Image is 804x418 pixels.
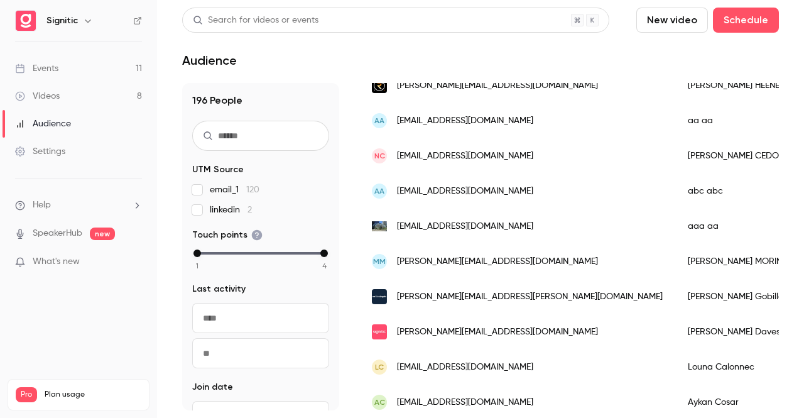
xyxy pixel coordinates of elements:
span: What's new [33,255,80,268]
div: max [320,250,328,257]
img: sideangels.com [372,289,387,304]
span: [PERSON_NAME][EMAIL_ADDRESS][PERSON_NAME][DOMAIN_NAME] [397,290,663,304]
span: MM [373,256,386,267]
li: help-dropdown-opener [15,199,142,212]
div: Videos [15,90,60,102]
span: Pro [16,387,37,402]
img: signitic.com [372,324,387,339]
div: Events [15,62,58,75]
span: AC [374,397,385,408]
span: Join date [192,381,233,393]
span: [PERSON_NAME][EMAIL_ADDRESS][DOMAIN_NAME] [397,255,598,268]
span: [PERSON_NAME][EMAIL_ADDRESS][DOMAIN_NAME] [397,326,598,339]
span: Plan usage [45,390,141,400]
h6: Signitic [46,14,78,27]
img: resosign.fr [372,78,387,93]
span: 4 [322,260,327,272]
a: SpeakerHub [33,227,82,240]
div: Search for videos or events [193,14,318,27]
img: a.fr [372,221,387,231]
div: min [193,250,201,257]
span: 2 [247,206,252,214]
span: Touch points [192,229,263,241]
span: LC [375,361,384,373]
span: linkedin [210,204,252,216]
span: [EMAIL_ADDRESS][DOMAIN_NAME] [397,361,533,374]
h1: 196 People [192,93,329,108]
h1: Audience [182,53,237,68]
iframe: Noticeable Trigger [127,256,142,268]
span: email_1 [210,184,259,196]
div: Audience [15,118,71,130]
span: [EMAIL_ADDRESS][DOMAIN_NAME] [397,396,533,409]
button: New video [636,8,708,33]
span: 1 [196,260,198,272]
span: [EMAIL_ADDRESS][DOMAIN_NAME] [397,185,533,198]
button: Schedule [713,8,779,33]
span: Help [33,199,51,212]
span: [EMAIL_ADDRESS][DOMAIN_NAME] [397,150,533,163]
span: aa [374,185,384,197]
span: UTM Source [192,163,244,176]
img: Signitic [16,11,36,31]
span: [EMAIL_ADDRESS][DOMAIN_NAME] [397,220,533,233]
span: [EMAIL_ADDRESS][DOMAIN_NAME] [397,114,533,128]
span: NC [374,150,385,162]
span: [PERSON_NAME][EMAIL_ADDRESS][DOMAIN_NAME] [397,79,598,92]
span: aa [374,115,384,126]
span: Last activity [192,283,246,295]
span: new [90,228,115,240]
div: Settings [15,145,65,158]
span: 120 [246,185,259,194]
